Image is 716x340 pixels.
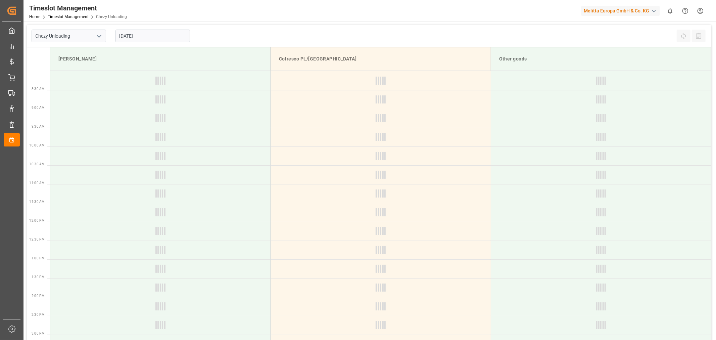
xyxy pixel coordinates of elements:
[32,294,45,298] span: 2:00 PM
[678,3,693,18] button: Help Center
[581,4,663,17] button: Melitta Europa GmbH & Co. KG
[32,30,106,42] input: Type to search/select
[29,200,45,204] span: 11:30 AM
[581,6,660,16] div: Melitta Europa GmbH & Co. KG
[29,219,45,222] span: 12:00 PM
[32,125,45,128] span: 9:30 AM
[496,53,706,65] div: Other goods
[29,3,127,13] div: Timeslot Management
[29,162,45,166] span: 10:30 AM
[48,14,89,19] a: Timeslot Management
[663,3,678,18] button: show 0 new notifications
[32,275,45,279] span: 1:30 PM
[32,106,45,110] span: 9:00 AM
[29,238,45,241] span: 12:30 PM
[29,181,45,185] span: 11:00 AM
[29,143,45,147] span: 10:00 AM
[276,53,485,65] div: Cofresco PL/[GEOGRAPHIC_DATA]
[94,31,104,41] button: open menu
[32,87,45,91] span: 8:30 AM
[115,30,190,42] input: DD-MM-YYYY
[32,256,45,260] span: 1:00 PM
[32,332,45,335] span: 3:00 PM
[29,14,40,19] a: Home
[32,313,45,316] span: 2:30 PM
[56,53,265,65] div: [PERSON_NAME]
